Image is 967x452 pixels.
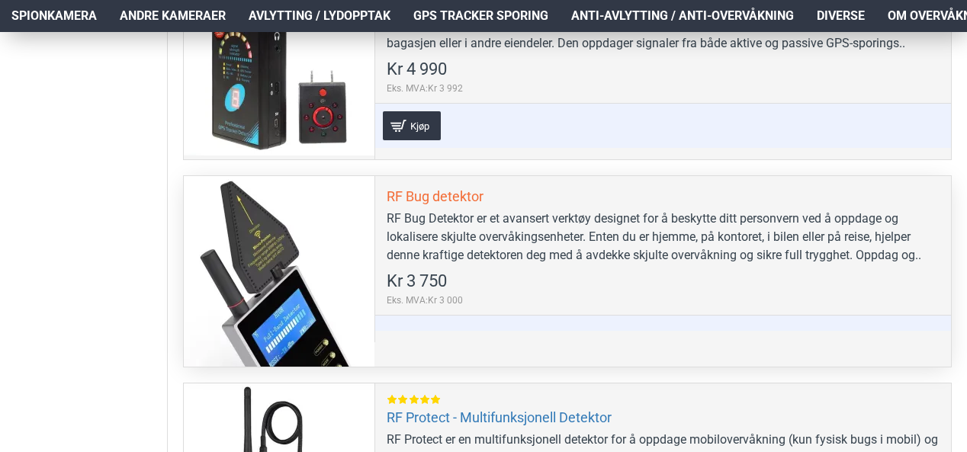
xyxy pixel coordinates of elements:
[571,7,794,25] span: Anti-avlytting / Anti-overvåkning
[11,7,97,25] span: Spionkamera
[387,293,463,307] span: Eks. MVA:Kr 3 000
[387,210,940,264] div: RF Bug Detektor er et avansert verktøy designet for å beskytte ditt personvern ved å oppdage og l...
[406,121,433,131] span: Kjøp
[387,188,483,205] a: RF Bug detektor
[249,7,390,25] span: Avlytting / Lydopptak
[413,7,548,25] span: GPS Tracker Sporing
[387,82,463,95] span: Eks. MVA:Kr 3 992
[387,61,447,78] span: Kr 4 990
[184,176,374,367] a: RF Bug detektor RF Bug detektor
[817,7,865,25] span: Diverse
[387,273,447,290] span: Kr 3 750
[387,409,612,426] a: RF Protect - Multifunksjonell Detektor
[120,7,226,25] span: Andre kameraer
